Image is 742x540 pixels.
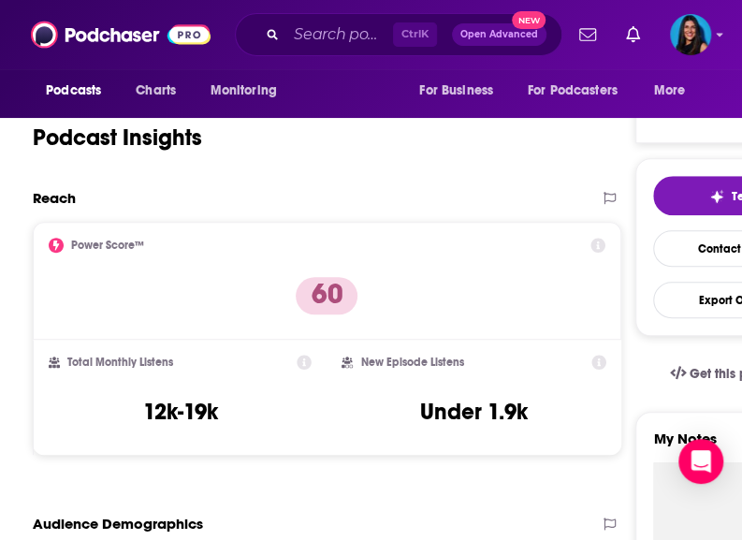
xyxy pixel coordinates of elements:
span: New [512,11,546,29]
span: Charts [136,78,176,104]
img: tell me why sparkle [709,189,724,204]
h2: Total Monthly Listens [67,356,173,369]
span: Open Advanced [460,30,538,39]
h2: New Episode Listens [360,356,463,369]
h2: Power Score™ [71,239,144,252]
span: For Podcasters [528,78,618,104]
span: Monitoring [210,78,276,104]
button: open menu [33,73,125,109]
button: open menu [406,73,516,109]
input: Search podcasts, credits, & more... [286,20,393,50]
img: Podchaser - Follow, Share and Rate Podcasts [31,17,211,52]
h1: Podcast Insights [33,124,202,152]
span: Podcasts [46,78,101,104]
h3: Under 1.9k [420,398,528,426]
div: Search podcasts, credits, & more... [235,13,562,56]
h2: Reach [33,189,76,207]
a: Charts [124,73,187,109]
span: More [654,78,686,104]
button: Show profile menu [670,14,711,55]
img: User Profile [670,14,711,55]
button: open menu [196,73,300,109]
span: Logged in as kateyquinn [670,14,711,55]
h2: Audience Demographics [33,515,203,533]
button: open menu [641,73,709,109]
a: Show notifications dropdown [618,19,647,51]
p: 60 [296,277,357,314]
span: Ctrl K [393,22,437,47]
div: Open Intercom Messenger [678,439,723,484]
h3: 12k-19k [143,398,218,426]
button: open menu [516,73,645,109]
button: Open AdvancedNew [452,23,546,46]
a: Show notifications dropdown [572,19,604,51]
span: For Business [419,78,493,104]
